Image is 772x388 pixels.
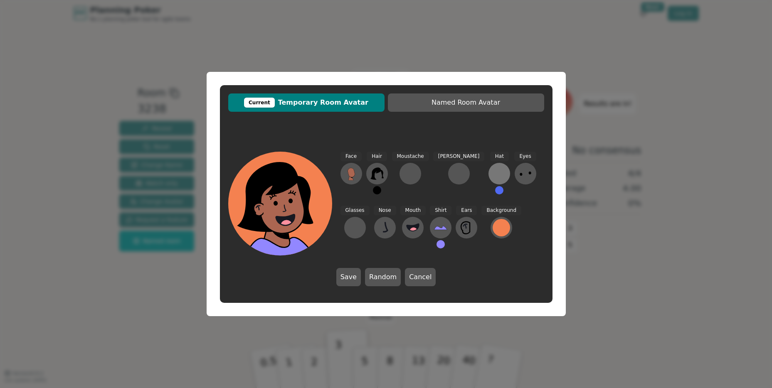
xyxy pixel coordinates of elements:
[490,152,509,161] span: Hat
[433,152,485,161] span: [PERSON_NAME]
[374,206,396,215] span: Nose
[388,93,544,112] button: Named Room Avatar
[228,93,385,112] button: CurrentTemporary Room Avatar
[392,98,540,108] span: Named Room Avatar
[340,152,362,161] span: Face
[481,206,521,215] span: Background
[365,268,401,286] button: Random
[244,98,275,108] div: Current
[367,152,387,161] span: Hair
[405,268,436,286] button: Cancel
[232,98,380,108] span: Temporary Room Avatar
[336,268,361,286] button: Save
[392,152,429,161] span: Moustache
[400,206,426,215] span: Mouth
[514,152,536,161] span: Eyes
[340,206,370,215] span: Glasses
[456,206,477,215] span: Ears
[430,206,451,215] span: Shirt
